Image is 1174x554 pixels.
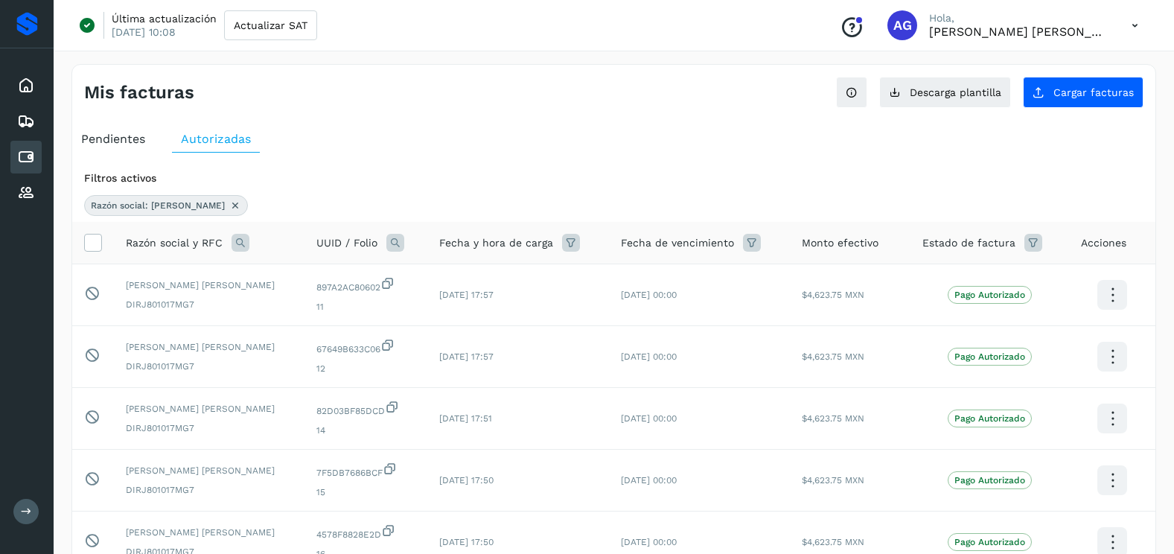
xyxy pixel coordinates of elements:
[954,351,1025,362] p: Pago Autorizado
[1023,77,1143,108] button: Cargar facturas
[112,25,176,39] p: [DATE] 10:08
[84,82,194,104] h4: Mis facturas
[126,360,293,373] span: DIRJ801017MG7
[621,537,677,547] span: [DATE] 00:00
[112,12,217,25] p: Última actualización
[802,235,878,251] span: Monto efectivo
[802,351,864,362] span: $4,623.75 MXN
[126,483,293,497] span: DIRJ801017MG7
[84,171,1143,186] div: Filtros activos
[802,413,864,424] span: $4,623.75 MXN
[126,298,293,311] span: DIRJ801017MG7
[1081,235,1126,251] span: Acciones
[439,537,494,547] span: [DATE] 17:50
[802,537,864,547] span: $4,623.75 MXN
[316,400,415,418] span: 82D03BF85DCD
[316,424,415,437] span: 14
[316,523,415,541] span: 4578F8828E2D
[439,351,494,362] span: [DATE] 17:57
[910,87,1001,98] span: Descarga plantilla
[10,69,42,102] div: Inicio
[126,526,293,539] span: [PERSON_NAME] [PERSON_NAME]
[316,338,415,356] span: 67649B633C06
[621,475,677,485] span: [DATE] 00:00
[10,105,42,138] div: Embarques
[224,10,317,40] button: Actualizar SAT
[621,235,734,251] span: Fecha de vencimiento
[126,235,223,251] span: Razón social y RFC
[81,132,145,146] span: Pendientes
[929,12,1108,25] p: Hola,
[316,462,415,480] span: 7F5DB7686BCF
[621,290,677,300] span: [DATE] 00:00
[439,235,553,251] span: Fecha y hora de carga
[954,475,1025,485] p: Pago Autorizado
[84,195,248,216] div: Razón social: JOHANNA
[879,77,1011,108] button: Descarga plantilla
[802,290,864,300] span: $4,623.75 MXN
[234,20,307,31] span: Actualizar SAT
[802,475,864,485] span: $4,623.75 MXN
[954,537,1025,547] p: Pago Autorizado
[316,235,377,251] span: UUID / Folio
[126,464,293,477] span: [PERSON_NAME] [PERSON_NAME]
[10,141,42,173] div: Cuentas por pagar
[316,485,415,499] span: 15
[316,362,415,375] span: 12
[439,290,494,300] span: [DATE] 17:57
[316,276,415,294] span: 897A2AC80602
[621,413,677,424] span: [DATE] 00:00
[922,235,1015,251] span: Estado de factura
[126,340,293,354] span: [PERSON_NAME] [PERSON_NAME]
[126,402,293,415] span: [PERSON_NAME] [PERSON_NAME]
[621,351,677,362] span: [DATE] 00:00
[439,475,494,485] span: [DATE] 17:50
[181,132,251,146] span: Autorizadas
[10,176,42,209] div: Proveedores
[439,413,492,424] span: [DATE] 17:51
[126,278,293,292] span: [PERSON_NAME] [PERSON_NAME]
[91,199,225,212] span: Razón social: [PERSON_NAME]
[316,300,415,313] span: 11
[126,421,293,435] span: DIRJ801017MG7
[954,290,1025,300] p: Pago Autorizado
[1053,87,1134,98] span: Cargar facturas
[929,25,1108,39] p: Abigail Gonzalez Leon
[954,413,1025,424] p: Pago Autorizado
